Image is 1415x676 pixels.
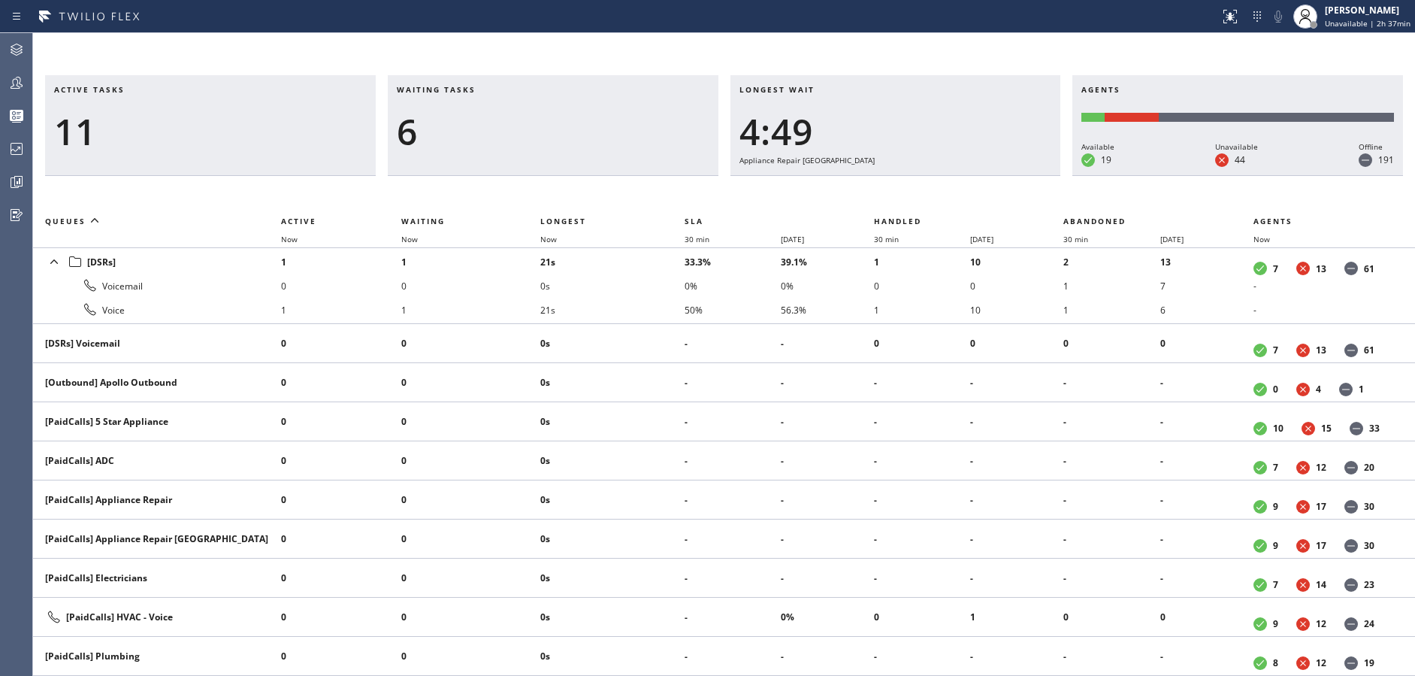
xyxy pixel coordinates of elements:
li: - [685,371,781,395]
div: [Outbound] Apollo Outbound [45,376,269,389]
li: 2 [1063,250,1160,274]
dd: 12 [1316,656,1326,669]
dd: 13 [1316,262,1326,275]
li: 1 [874,298,970,322]
li: - [970,527,1063,551]
li: 1 [401,250,540,274]
span: SLA [685,216,703,226]
dd: 61 [1364,262,1374,275]
dd: 20 [1364,461,1374,474]
dt: Offline [1344,539,1358,553]
div: Voicemail [45,277,269,295]
li: - [1160,371,1253,395]
li: 1 [1063,298,1160,322]
div: 6 [397,110,709,153]
li: - [970,449,1063,473]
li: - [1253,274,1397,298]
dd: 30 [1364,539,1374,552]
dt: Offline [1359,153,1372,167]
li: 0 [281,449,401,473]
dd: 4 [1316,383,1321,396]
li: 0 [970,332,1063,356]
dd: 30 [1364,500,1374,513]
li: - [685,644,781,668]
li: 0s [540,566,685,590]
dd: 10 [1273,422,1283,435]
dt: Unavailable [1296,656,1310,670]
li: 0 [281,488,401,512]
li: - [874,410,970,434]
span: Now [401,234,418,244]
div: Voice [45,301,269,319]
span: Queues [45,216,86,226]
span: Waiting tasks [397,84,476,95]
span: 30 min [874,234,899,244]
dt: Available [1253,656,1267,670]
li: 0s [540,527,685,551]
li: 0 [281,371,401,395]
li: 1 [1063,274,1160,298]
li: - [1063,449,1160,473]
li: 0s [540,410,685,434]
div: Appliance Repair [GEOGRAPHIC_DATA] [739,153,1052,167]
li: - [970,410,1063,434]
dt: Available [1253,539,1267,553]
dt: Available [1253,422,1267,435]
span: Waiting [401,216,445,226]
li: 0 [401,488,540,512]
li: - [781,644,874,668]
dd: 23 [1364,578,1374,591]
li: 0 [874,605,970,629]
li: - [685,449,781,473]
dt: Available [1253,500,1267,514]
li: 0 [401,644,540,668]
span: Agents [1253,216,1293,226]
li: - [970,566,1063,590]
div: [PaidCalls] Electricians [45,571,269,584]
li: 13 [1160,250,1253,274]
li: 0 [1160,605,1253,629]
li: 0s [540,274,685,298]
li: - [781,527,874,551]
li: 21s [540,298,685,322]
li: 0 [401,449,540,473]
li: 1 [281,250,401,274]
li: - [874,488,970,512]
span: Longest [540,216,586,226]
span: Active tasks [54,84,125,95]
li: 1 [401,298,540,322]
li: 56.3% [781,298,874,322]
li: 0s [540,371,685,395]
li: 0 [281,605,401,629]
span: Longest wait [739,84,815,95]
li: 0 [874,332,970,356]
li: 1 [970,605,1063,629]
dt: Unavailable [1296,461,1310,474]
li: 10 [970,298,1063,322]
dd: 8 [1273,656,1278,669]
dd: 19 [1101,153,1111,166]
li: 0s [540,488,685,512]
div: [PaidCalls] 5 Star Appliance [45,415,269,428]
dd: 12 [1316,617,1326,630]
li: - [874,449,970,473]
li: - [1160,566,1253,590]
dd: 61 [1364,344,1374,356]
li: - [685,566,781,590]
div: Unavailable [1215,140,1258,153]
dt: Available [1081,153,1095,167]
span: 30 min [1063,234,1088,244]
dt: Offline [1344,578,1358,592]
dt: Offline [1344,461,1358,474]
li: 0 [1063,332,1160,356]
li: 0s [540,644,685,668]
li: - [970,371,1063,395]
li: 0 [401,566,540,590]
dd: 44 [1235,153,1245,166]
li: - [1160,527,1253,551]
li: - [1063,410,1160,434]
li: - [874,566,970,590]
li: - [1160,449,1253,473]
div: Offline: 191 [1159,113,1394,122]
dd: 12 [1316,461,1326,474]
